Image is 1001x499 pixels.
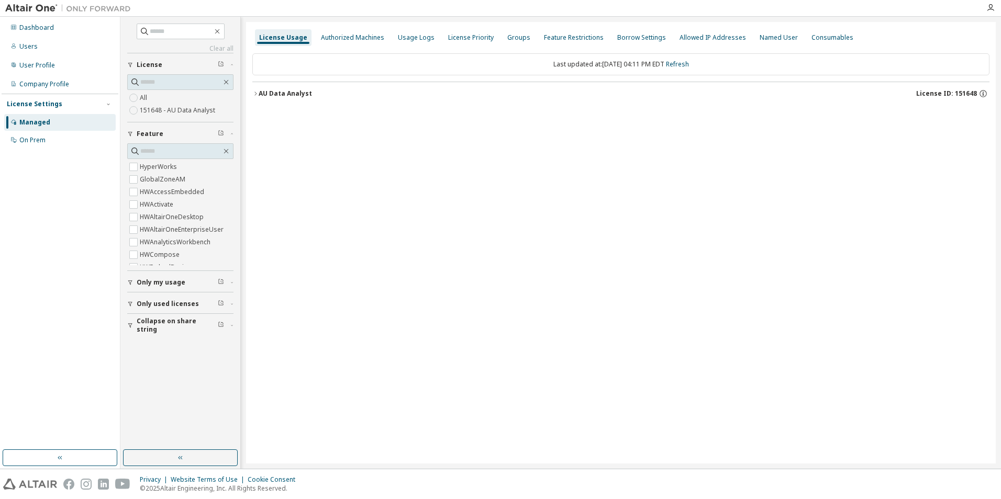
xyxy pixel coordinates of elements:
button: License [127,53,233,76]
button: Only my usage [127,271,233,294]
div: Named User [760,33,798,42]
label: 151648 - AU Data Analyst [140,104,217,117]
span: Clear filter [218,278,224,287]
div: On Prem [19,136,46,144]
img: instagram.svg [81,479,92,490]
img: Altair One [5,3,136,14]
button: Feature [127,122,233,145]
button: Only used licenses [127,292,233,315]
label: HWEmbedBasic [140,261,189,274]
label: GlobalZoneAM [140,173,187,186]
div: AU Data Analyst [259,89,312,98]
div: Allowed IP Addresses [680,33,746,42]
span: Clear filter [218,300,224,308]
span: Collapse on share string [137,317,218,334]
label: HWActivate [140,198,175,211]
button: AU Data AnalystLicense ID: 151648 [252,82,989,105]
div: Users [19,42,38,51]
label: All [140,92,149,104]
p: © 2025 Altair Engineering, Inc. All Rights Reserved. [140,484,302,493]
label: HWAccessEmbedded [140,186,206,198]
div: License Settings [7,100,62,108]
span: Clear filter [218,130,224,138]
span: Clear filter [218,61,224,69]
div: Managed [19,118,50,127]
label: HWAltairOneEnterpriseUser [140,223,226,236]
div: License Usage [259,33,307,42]
div: Company Profile [19,80,69,88]
span: Only used licenses [137,300,199,308]
label: HWAltairOneDesktop [140,211,206,223]
span: Only my usage [137,278,185,287]
span: Clear filter [218,321,224,330]
div: Last updated at: [DATE] 04:11 PM EDT [252,53,989,75]
label: HyperWorks [140,161,179,173]
img: youtube.svg [115,479,130,490]
div: Cookie Consent [248,475,302,484]
label: HWAnalyticsWorkbench [140,236,213,248]
span: License ID: 151648 [916,89,977,98]
a: Refresh [666,60,689,69]
div: Groups [507,33,530,42]
label: HWCompose [140,248,182,261]
img: linkedin.svg [98,479,109,490]
div: User Profile [19,61,55,70]
div: Authorized Machines [321,33,384,42]
div: Borrow Settings [617,33,666,42]
div: Dashboard [19,24,54,32]
div: Privacy [140,475,171,484]
div: License Priority [448,33,494,42]
button: Collapse on share string [127,314,233,337]
img: altair_logo.svg [3,479,57,490]
div: Feature Restrictions [544,33,604,42]
div: Consumables [811,33,853,42]
span: License [137,61,162,69]
span: Feature [137,130,163,138]
div: Website Terms of Use [171,475,248,484]
div: Usage Logs [398,33,435,42]
a: Clear all [127,44,233,53]
img: facebook.svg [63,479,74,490]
